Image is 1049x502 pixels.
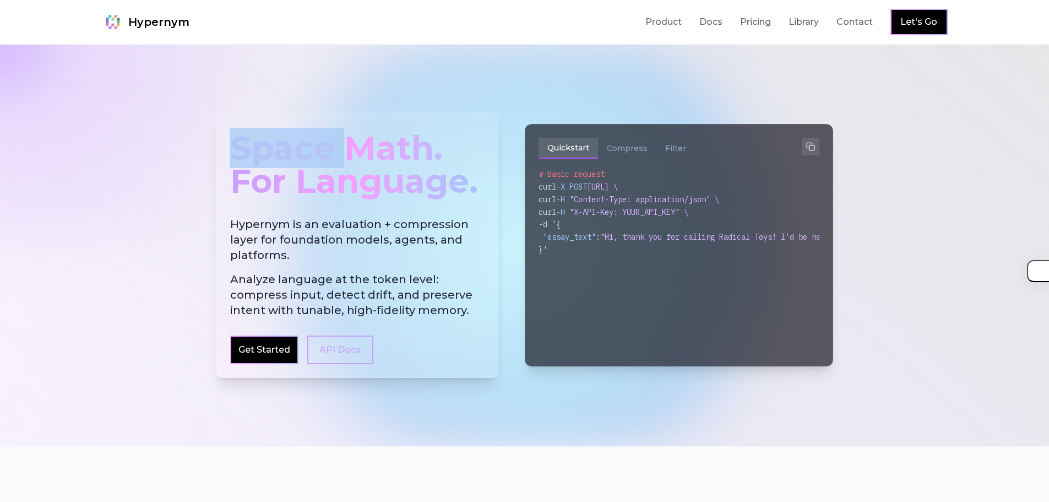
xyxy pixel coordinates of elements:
[102,11,124,33] img: Hypernym Logo
[128,14,189,30] span: Hypernym
[587,182,618,192] span: [URL] \
[598,138,656,159] button: Compress
[574,195,719,204] span: Content-Type: application/json" \
[230,217,485,318] h2: Hypernym is an evaluation + compression layer for foundation models, agents, and platforms.
[556,195,574,204] span: -H "
[539,207,556,217] span: curl
[543,232,596,242] span: "essay_text"
[900,15,937,29] a: Let's Go
[307,336,373,364] a: API Docs
[836,15,873,29] a: Contact
[789,15,819,29] a: Library
[600,232,1036,242] span: "Hi, thank you for calling Radical Toys! I'd be happy to help with your shipping or returns issue."
[230,272,485,318] span: Analyze language at the token level: compress input, detect drift, and preserve intent with tunab...
[539,195,556,204] span: curl
[539,219,561,229] span: -d '{
[539,169,605,179] span: # Basic request
[230,126,485,203] div: Space Math. For Language.
[556,182,587,192] span: -X POST
[539,245,547,255] span: }'
[699,15,722,29] a: Docs
[645,15,682,29] a: Product
[596,232,600,242] span: :
[539,138,598,159] button: Quickstart
[556,207,574,217] span: -H "
[539,182,556,192] span: curl
[574,207,688,217] span: X-API-Key: YOUR_API_KEY" \
[656,138,695,159] button: Filter
[238,343,290,357] a: Get Started
[802,138,819,155] button: Copy to clipboard
[740,15,771,29] a: Pricing
[102,11,189,33] a: Hypernym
